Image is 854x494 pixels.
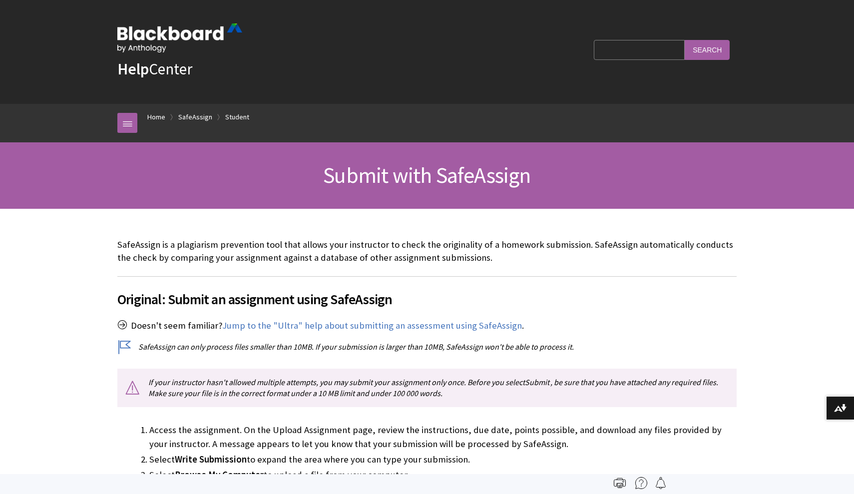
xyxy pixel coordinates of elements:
[222,320,522,332] a: Jump to the "Ultra" help about submitting an assessment using SafeAssign
[685,40,730,59] input: Search
[149,423,737,451] li: Access the assignment. On the Upload Assignment page, review the instructions, due date, points p...
[149,453,737,467] li: Select to expand the area where you can type your submission.
[117,319,737,332] p: Doesn't seem familiar? .
[117,59,149,79] strong: Help
[323,161,530,189] span: Submit with SafeAssign
[117,369,737,407] p: If your instructor hasn't allowed multiple attempts, you may submit your assignment only once. Be...
[117,341,737,352] p: SafeAssign can only process files smaller than 10MB. If your submission is larger than 10MB, Safe...
[117,289,737,310] span: Original: Submit an assignment using SafeAssign
[178,111,212,123] a: SafeAssign
[117,23,242,52] img: Blackboard by Anthology
[225,111,249,123] a: Student
[147,111,165,123] a: Home
[175,454,247,465] span: Write Submission
[117,59,192,79] a: HelpCenter
[614,477,626,489] img: Print
[117,238,737,264] p: SafeAssign is a plagiarism prevention tool that allows your instructor to check the originality o...
[175,469,264,481] span: Browse My Computer
[635,477,647,489] img: More help
[655,477,667,489] img: Follow this page
[525,377,549,387] span: Submit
